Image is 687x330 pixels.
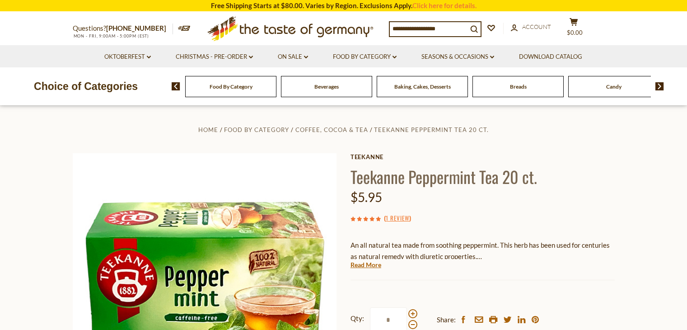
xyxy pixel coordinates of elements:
[351,166,615,187] h1: Teekanne Peppermint Tea 20 ct.
[384,213,411,222] span: ( )
[510,83,527,90] a: Breads
[522,23,551,30] span: Account
[561,18,588,40] button: $0.00
[314,83,339,90] a: Beverages
[210,83,252,90] a: Food By Category
[198,126,218,133] a: Home
[351,189,382,205] span: $5.95
[278,52,308,62] a: On Sale
[351,240,615,262] p: An all natural tea made from soothing peppermint. This herb has been used for centuries as natura...
[295,126,368,133] a: Coffee, Cocoa & Tea
[386,213,409,223] a: 1 Review
[73,33,150,38] span: MON - FRI, 9:00AM - 5:00PM (EST)
[511,22,551,32] a: Account
[567,29,583,36] span: $0.00
[655,82,664,90] img: next arrow
[351,153,615,160] a: Teekanne
[106,24,166,32] a: [PHONE_NUMBER]
[606,83,622,90] a: Candy
[437,314,456,325] span: Share:
[351,260,381,269] a: Read More
[104,52,151,62] a: Oktoberfest
[333,52,397,62] a: Food By Category
[73,23,173,34] p: Questions?
[176,52,253,62] a: Christmas - PRE-ORDER
[394,83,451,90] a: Baking, Cakes, Desserts
[519,52,582,62] a: Download Catalog
[374,126,489,133] a: Teekanne Peppermint Tea 20 ct.
[351,313,364,324] strong: Qty:
[421,52,494,62] a: Seasons & Occasions
[172,82,180,90] img: previous arrow
[224,126,289,133] a: Food By Category
[412,1,477,9] a: Click here for details.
